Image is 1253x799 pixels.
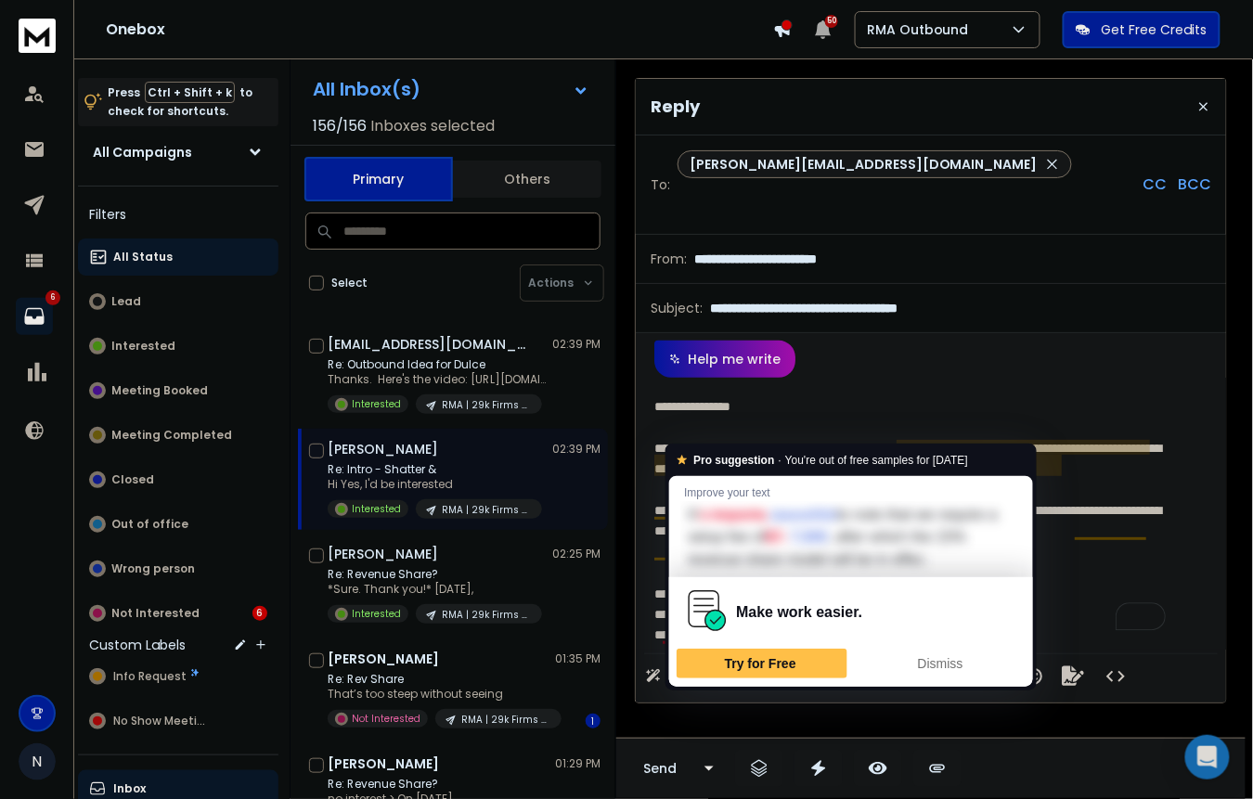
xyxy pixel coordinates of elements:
div: Open Intercom Messenger [1185,735,1230,780]
p: Interested [352,607,401,621]
h1: [PERSON_NAME] [328,545,438,563]
p: 01:35 PM [555,651,601,666]
button: Interested [78,328,278,365]
h1: [PERSON_NAME] [328,440,438,458]
p: Interested [111,339,175,354]
span: 50 [825,15,838,28]
button: Out of office [78,506,278,543]
p: Reply [651,94,700,120]
p: Lead [111,294,141,309]
span: Ctrl + Shift + k [145,82,235,103]
button: All Inbox(s) [298,71,604,108]
button: Wrong person [78,550,278,587]
h3: Custom Labels [89,636,186,654]
p: Not Interested [111,606,200,621]
p: RMA Outbound [867,20,976,39]
div: 6 [252,606,267,621]
p: CC [1143,174,1167,196]
span: No Show Meeting [113,714,211,728]
h1: [EMAIL_ADDRESS][DOMAIN_NAME] [328,335,532,354]
button: Others [453,159,601,200]
h1: [PERSON_NAME] [328,650,439,668]
p: Re: Intro - Shatter & [328,462,542,477]
p: RMA | 29k Firms (General Team Info) [442,608,531,622]
button: Help me write [654,341,795,378]
p: Re: Rev Share [328,672,550,687]
a: 6 [16,298,53,335]
button: N [19,743,56,780]
p: From: [651,250,687,268]
button: No Show Meeting [78,702,278,740]
p: RMA | 29k Firms (General Team Info) [461,713,550,727]
p: 6 [45,290,60,305]
p: Re: Revenue Share? [328,567,542,582]
p: To: [651,175,670,194]
h3: Inboxes selected [370,115,495,137]
p: *Sure. Thank you!* [DATE], [328,582,542,597]
h1: Onebox [106,19,773,41]
span: 156 / 156 [313,115,367,137]
p: 01:29 PM [555,756,601,771]
button: Closed [78,461,278,498]
h1: [PERSON_NAME] [328,754,439,773]
p: RMA | 29k Firms (General Team Info) [442,503,531,517]
p: Meeting Booked [111,383,208,398]
button: Signature [1055,658,1091,695]
h1: All Campaigns [93,143,192,161]
p: All Status [113,250,173,264]
p: Thanks. Here's the video: [URL][DOMAIN_NAME] [[URL][DOMAIN_NAME]] Basically, we help [328,372,550,387]
p: That’s too steep without seeing [328,687,550,702]
p: Not Interested [352,712,420,726]
p: Interested [352,397,401,411]
button: Get Free Credits [1063,11,1221,48]
label: Select [331,276,368,290]
button: All Campaigns [78,134,278,171]
p: Wrong person [111,561,195,576]
p: Get Free Credits [1102,20,1208,39]
h1: All Inbox(s) [313,80,420,98]
button: Meeting Booked [78,372,278,409]
p: RMA | 29k Firms (General Team Info) [442,398,531,412]
button: Info Request [78,658,278,695]
button: Lead [78,283,278,320]
p: Subject: [651,299,703,317]
div: 1 [586,714,601,728]
p: Interested [352,502,401,516]
p: Inbox [113,781,146,796]
p: Re: Outbound Idea for Dulce [328,357,550,372]
button: Code View [1098,658,1133,695]
p: 02:25 PM [552,547,601,561]
button: Primary [304,157,453,201]
span: Info Request [113,669,187,684]
p: Out of office [111,517,188,532]
h3: Filters [78,201,278,227]
p: 02:39 PM [552,337,601,352]
button: All Status [78,238,278,276]
img: logo [19,19,56,53]
p: [PERSON_NAME][EMAIL_ADDRESS][DOMAIN_NAME] [690,155,1038,174]
p: Re: Revenue Share? [328,777,550,792]
p: 02:39 PM [552,442,601,457]
p: Hi Yes, I'd be interested [328,477,542,492]
p: Closed [111,472,154,487]
p: Meeting Completed [111,428,232,443]
button: Not Interested6 [78,595,278,632]
p: Press to check for shortcuts. [108,84,252,121]
button: Send [627,750,692,787]
button: AI Rephrase [641,658,771,695]
button: Meeting Completed [78,417,278,454]
p: BCC [1178,174,1211,196]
